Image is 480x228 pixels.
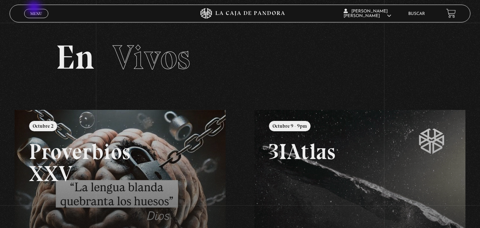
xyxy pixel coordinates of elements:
a: Buscar [408,12,425,16]
a: View your shopping cart [446,9,456,18]
span: [PERSON_NAME] [PERSON_NAME] [344,9,391,18]
span: Menu [30,11,42,16]
h2: En [56,41,425,74]
span: Vivos [113,37,190,78]
span: Cerrar [28,17,44,22]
